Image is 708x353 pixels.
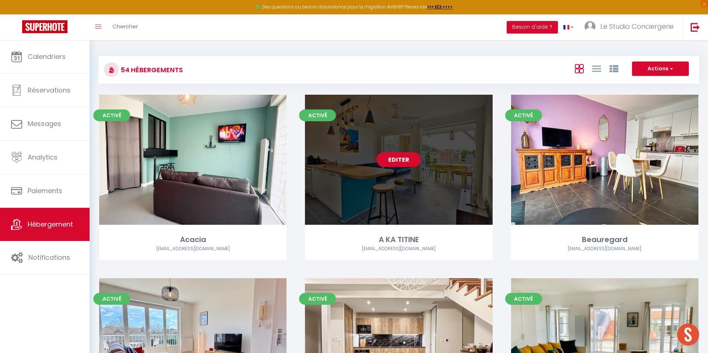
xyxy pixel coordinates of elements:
[19,19,83,25] div: Domaine: [DOMAIN_NAME]
[21,12,36,18] div: v 4.0.25
[691,22,700,32] img: logout
[119,62,183,78] h3: 54 Hébergements
[632,62,689,76] button: Actions
[12,12,18,18] img: logo_orange.svg
[505,293,542,305] span: Activé
[299,293,336,305] span: Activé
[507,21,558,34] button: Besoin d'aide ?
[610,62,618,74] a: Vue par Groupe
[112,22,138,30] span: Chercher
[28,186,62,195] span: Paiements
[92,43,113,48] div: Mots-clés
[305,234,492,245] div: A KA TITINE
[28,153,58,162] span: Analytics
[99,245,287,252] div: Airbnb
[305,245,492,252] div: Airbnb
[28,52,66,61] span: Calendriers
[38,43,57,48] div: Domaine
[584,21,596,32] img: ...
[107,14,143,40] a: Chercher
[505,109,542,121] span: Activé
[28,85,70,95] span: Réservations
[99,234,287,245] div: Acacia
[22,20,67,33] img: Super Booking
[511,245,698,252] div: Airbnb
[12,19,18,25] img: website_grey.svg
[93,109,130,121] span: Activé
[600,22,674,31] span: Le Studio Conciergerie
[575,62,584,74] a: Vue en Box
[376,152,421,167] a: Editer
[84,43,90,49] img: tab_keywords_by_traffic_grey.svg
[30,43,36,49] img: tab_domain_overview_orange.svg
[28,220,73,229] span: Hébergement
[427,4,453,10] a: >>> ICI <<<<
[299,109,336,121] span: Activé
[28,119,61,128] span: Messages
[677,324,699,346] div: Ouvrir le chat
[28,253,70,262] span: Notifications
[579,14,683,40] a: ... Le Studio Conciergerie
[93,293,130,305] span: Activé
[511,234,698,245] div: Beauregard
[592,62,601,74] a: Vue en Liste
